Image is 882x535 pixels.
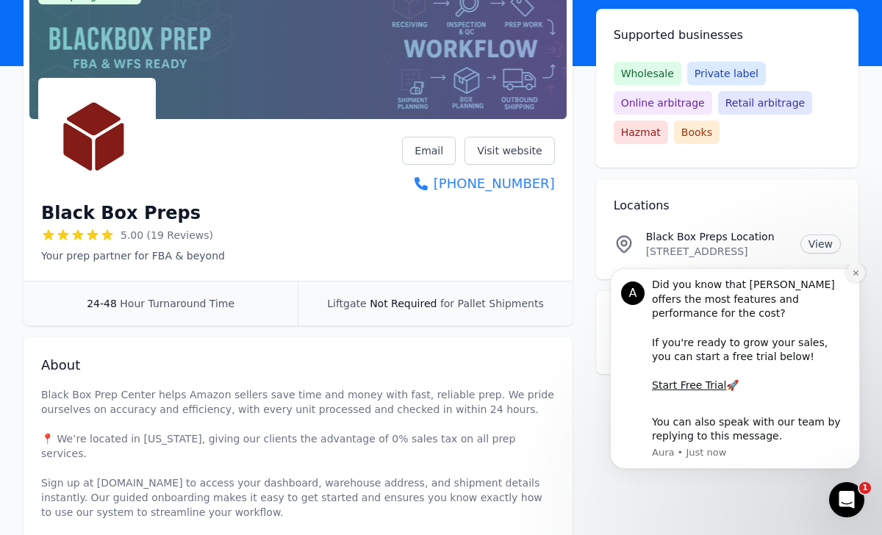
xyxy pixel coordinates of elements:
span: Not Required [370,298,437,309]
span: Books [674,121,720,144]
span: Liftgate [327,298,366,309]
h2: About [41,355,555,376]
a: View [800,234,841,254]
img: Black Box Preps [41,81,153,193]
span: Private label [687,62,766,85]
iframe: Intercom live chat [829,482,864,517]
span: 1 [859,482,871,494]
h1: Black Box Preps [41,201,201,225]
span: Retail arbitrage [718,91,812,115]
a: Email [402,137,456,165]
p: Your prep partner for FBA & beyond [41,248,225,263]
span: Hour Turnaround Time [120,298,234,309]
h2: Locations [614,197,841,215]
span: Wholesale [614,62,681,85]
iframe: Intercom notifications message [588,265,882,525]
span: Online arbitrage [614,91,712,115]
span: 5.00 (19 Reviews) [121,228,213,243]
a: Visit website [465,137,555,165]
a: [PHONE_NUMBER] [402,173,554,194]
h2: Supported businesses [614,26,841,44]
p: [STREET_ADDRESS] [646,244,789,259]
p: Black Box Preps Location [646,229,789,244]
span: for Pallet Shipments [440,298,544,309]
span: Hazmat [614,121,668,144]
span: 24-48 [87,298,117,309]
